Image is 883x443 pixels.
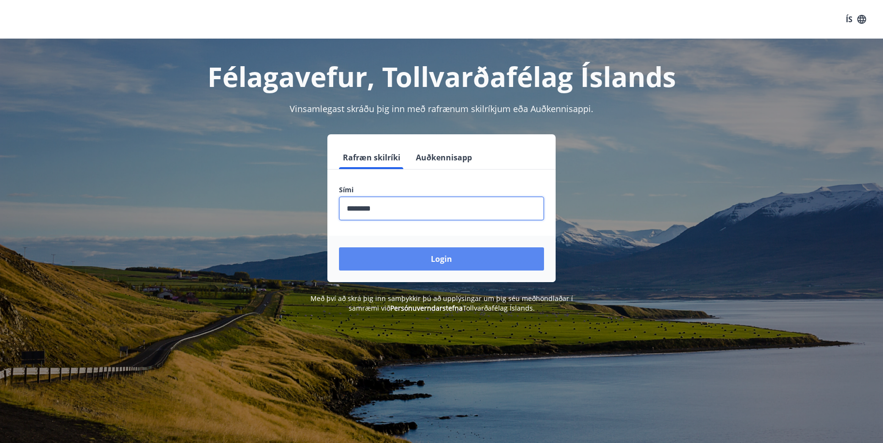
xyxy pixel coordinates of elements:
a: Persónuverndarstefna [390,303,463,313]
button: Rafræn skilríki [339,146,404,169]
button: Login [339,247,544,271]
h1: Félagavefur, Tollvarðafélag Íslands [105,58,778,95]
label: Sími [339,185,544,195]
button: Auðkennisapp [412,146,476,169]
button: ÍS [840,11,871,28]
span: Með því að skrá þig inn samþykkir þú að upplýsingar um þig séu meðhöndlaðar í samræmi við Tollvar... [310,294,573,313]
span: Vinsamlegast skráðu þig inn með rafrænum skilríkjum eða Auðkennisappi. [290,103,593,114]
